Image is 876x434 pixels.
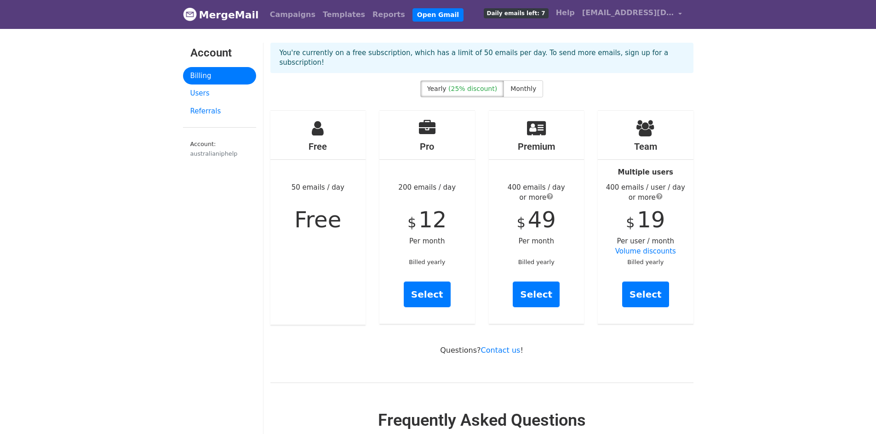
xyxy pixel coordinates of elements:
span: Free [294,207,341,232]
a: Open Gmail [412,8,464,22]
span: [EMAIL_ADDRESS][DOMAIN_NAME] [582,7,674,18]
a: Select [622,282,669,307]
div: 200 emails / day Per month [379,111,475,324]
a: Daily emails left: 7 [480,4,552,22]
span: Monthly [510,85,536,92]
a: Contact us [481,346,521,355]
span: 12 [418,207,447,232]
a: Select [513,282,560,307]
h4: Pro [379,141,475,152]
span: Daily emails left: 7 [484,8,549,18]
h2: Frequently Asked Questions [270,411,693,430]
span: Yearly [427,85,447,92]
h4: Premium [489,141,584,152]
div: 50 emails / day [270,111,366,325]
div: australianiphelp [190,149,249,158]
h4: Free [270,141,366,152]
a: Templates [319,6,369,24]
span: $ [626,214,635,231]
small: Billed yearly [518,259,555,265]
a: Help [552,4,578,22]
a: [EMAIL_ADDRESS][DOMAIN_NAME] [578,4,686,25]
a: Select [404,282,451,307]
a: MergeMail [183,5,259,24]
small: Account: [190,141,249,158]
a: Billing [183,67,256,85]
span: $ [407,214,416,231]
div: Per user / month [598,111,693,324]
div: 400 emails / user / day or more [598,182,693,203]
h4: Team [598,141,693,152]
div: 400 emails / day or more [489,182,584,203]
img: MergeMail logo [183,7,197,21]
p: Questions? ! [270,345,693,355]
span: 19 [637,207,665,232]
p: You're currently on a free subscription, which has a limit of 50 emails per day. To send more ema... [280,48,684,68]
span: $ [517,214,526,231]
h3: Account [190,46,249,60]
a: Reports [369,6,409,24]
strong: Multiple users [618,168,673,176]
span: (25% discount) [448,85,497,92]
a: Users [183,85,256,102]
span: 49 [528,207,556,232]
small: Billed yearly [627,259,664,265]
small: Billed yearly [409,259,445,265]
a: Referrals [183,102,256,120]
a: Campaigns [266,6,319,24]
div: Per month [489,111,584,324]
a: Volume discounts [615,247,676,255]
